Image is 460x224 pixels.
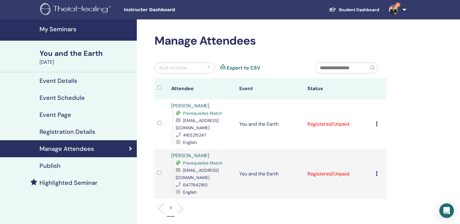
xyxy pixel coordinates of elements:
h4: Manage Attendees [40,145,94,152]
td: You and the Earth [236,149,304,199]
span: Prerequisites Match [183,110,222,116]
span: 4165215247 [183,132,206,138]
h4: My Seminars [40,25,133,33]
span: [EMAIL_ADDRESS][DOMAIN_NAME] [176,118,219,131]
a: [PERSON_NAME] [171,152,209,159]
h4: Event Schedule [40,94,85,101]
img: logo.png [40,3,113,17]
span: Instructor Dashboard [124,7,215,13]
a: You and the Earth[DATE] [36,48,137,66]
span: 9+ [396,2,400,7]
a: Export to CSV [227,64,260,72]
a: [PERSON_NAME] [171,103,209,109]
p: 1 [170,205,171,211]
th: Event [236,78,304,99]
h4: Registration Details [40,128,95,135]
div: Open Intercom Messenger [439,203,454,218]
div: Bulk Actions [159,64,187,72]
img: graduation-cap-white.svg [329,7,336,12]
span: [EMAIL_ADDRESS][DOMAIN_NAME] [176,168,219,180]
div: [DATE] [40,59,133,66]
h4: Publish [40,162,61,169]
td: You and the Earth [236,99,304,149]
img: default.jpg [389,5,399,15]
th: Attendee [168,78,236,99]
span: 6477842180 [183,182,208,188]
span: English [183,140,197,145]
h2: Manage Attendees [154,34,386,48]
h4: Event Page [40,111,71,118]
h4: Event Details [40,77,77,84]
span: Prerequisites Match [183,160,222,166]
span: English [183,189,197,195]
a: Student Dashboard [324,4,384,15]
h4: Highlighted Seminar [40,179,98,186]
div: You and the Earth [40,48,133,59]
th: Status [304,78,372,99]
